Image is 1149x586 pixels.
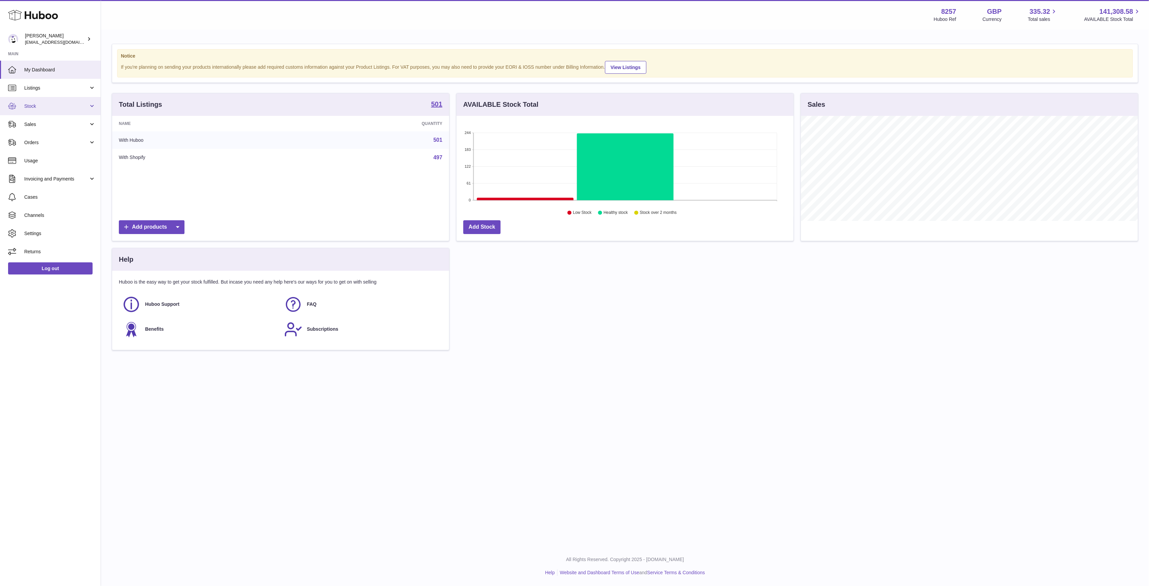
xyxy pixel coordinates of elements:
span: Orders [24,139,89,146]
th: Name [112,116,294,131]
text: Low Stock [573,210,592,215]
span: Listings [24,85,89,91]
span: FAQ [307,301,317,307]
span: Returns [24,249,96,255]
h3: Total Listings [119,100,162,109]
p: All Rights Reserved. Copyright 2025 - [DOMAIN_NAME] [106,556,1144,563]
span: Channels [24,212,96,219]
a: Add Stock [463,220,501,234]
td: With Shopify [112,149,294,166]
th: Quantity [294,116,449,131]
a: 497 [433,155,442,160]
strong: 8257 [941,7,956,16]
text: 0 [469,198,471,202]
div: [PERSON_NAME] [25,33,86,45]
div: Currency [983,16,1002,23]
span: Huboo Support [145,301,179,307]
span: [EMAIL_ADDRESS][DOMAIN_NAME] [25,39,99,45]
span: 335.32 [1029,7,1050,16]
span: Invoicing and Payments [24,176,89,182]
li: and [557,569,705,576]
strong: Notice [121,53,1129,59]
text: 244 [465,131,471,135]
a: Log out [8,262,93,274]
span: My Dashboard [24,67,96,73]
a: Service Terms & Conditions [647,570,705,575]
span: Cases [24,194,96,200]
a: 335.32 Total sales [1028,7,1058,23]
span: AVAILABLE Stock Total [1084,16,1141,23]
span: 141,308.58 [1100,7,1133,16]
div: Huboo Ref [934,16,956,23]
span: Benefits [145,326,164,332]
span: Sales [24,121,89,128]
a: Add products [119,220,184,234]
div: If you're planning on sending your products internationally please add required customs informati... [121,60,1129,74]
span: Subscriptions [307,326,338,332]
text: 122 [465,164,471,168]
a: Huboo Support [122,295,277,314]
strong: 501 [431,101,442,107]
a: Help [545,570,555,575]
h3: AVAILABLE Stock Total [463,100,538,109]
text: Stock over 2 months [640,210,677,215]
a: Benefits [122,320,277,338]
h3: Sales [808,100,825,109]
a: 501 [433,137,442,143]
a: 501 [431,101,442,109]
h3: Help [119,255,133,264]
p: Huboo is the easy way to get your stock fulfilled. But incase you need any help here's our ways f... [119,279,442,285]
span: Stock [24,103,89,109]
a: 141,308.58 AVAILABLE Stock Total [1084,7,1141,23]
span: Settings [24,230,96,237]
span: Usage [24,158,96,164]
text: 61 [467,181,471,185]
td: With Huboo [112,131,294,149]
a: Website and Dashboard Terms of Use [560,570,639,575]
span: Total sales [1028,16,1058,23]
a: FAQ [284,295,439,314]
text: 183 [465,148,471,152]
a: Subscriptions [284,320,439,338]
img: don@skinsgolf.com [8,34,18,44]
a: View Listings [605,61,646,74]
strong: GBP [987,7,1002,16]
text: Healthy stock [604,210,628,215]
